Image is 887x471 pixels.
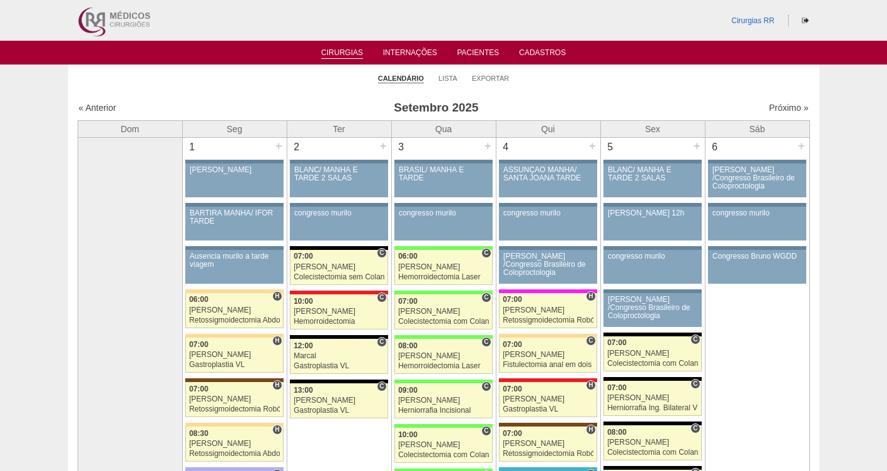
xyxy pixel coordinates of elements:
span: 09:00 [398,386,418,395]
div: congresso murilo [294,209,384,217]
div: Key: Santa Joana [185,378,283,382]
div: congresso murilo [399,209,488,217]
div: Key: Brasil [394,291,492,294]
a: congresso murilo [394,207,492,241]
div: Key: Santa Joana [499,423,597,427]
div: Key: Brasil [394,335,492,339]
div: Gastroplastia VL [294,406,384,415]
div: [PERSON_NAME] [294,263,384,271]
th: Ter [287,120,391,137]
a: H 07:00 [PERSON_NAME] Gastroplastia VL [185,338,283,373]
div: Colecistectomia com Colangiografia VL [607,448,698,457]
div: Key: Aviso [290,160,387,163]
div: + [587,138,598,154]
div: congresso murilo [712,209,802,217]
span: Hospital [272,380,282,390]
div: Gastroplastia VL [294,362,384,370]
div: Key: Aviso [290,203,387,207]
a: Próximo » [769,103,808,113]
div: ASSUNÇÃO MANHÃ/ SANTA JOANA TARDE [503,166,593,182]
span: 06:00 [189,295,208,304]
div: Key: Blanc [603,377,701,381]
th: Seg [182,120,287,137]
a: BARTIRA MANHÃ/ IFOR TARDE [185,207,283,241]
div: Key: Aviso [603,160,701,163]
div: [PERSON_NAME] [503,440,593,448]
th: Qua [391,120,496,137]
div: 6 [705,138,725,157]
a: C 07:00 [PERSON_NAME] Colecistectomia com Colangiografia VL [394,294,492,329]
div: Colecistectomia com Colangiografia VL [398,451,489,459]
a: congresso murilo [499,207,597,241]
span: Consultório [690,334,700,344]
span: 07:00 [607,338,627,347]
div: Key: Neomater [499,467,597,471]
th: Qui [496,120,600,137]
div: + [378,138,389,154]
a: C 07:00 [PERSON_NAME] Fistulectomia anal em dois tempos [499,338,597,373]
div: Colecistectomia com Colangiografia VL [607,360,698,368]
a: C 08:00 [PERSON_NAME] Colecistectomia com Colangiografia VL [603,425,701,460]
span: Consultório [377,292,386,303]
span: Consultório [586,336,595,346]
span: Consultório [481,292,491,303]
div: Key: Aviso [499,246,597,250]
div: Key: Aviso [499,160,597,163]
a: H 07:00 [PERSON_NAME] Retossigmoidectomia Robótica [499,427,597,462]
div: [PERSON_NAME] [503,395,593,403]
div: Retossigmoidectomia Abdominal VL [189,450,280,458]
span: Consultório [481,248,491,258]
span: 10:00 [398,430,418,439]
div: Key: Christóvão da Gama [185,467,283,471]
a: H 08:30 [PERSON_NAME] Retossigmoidectomia Abdominal VL [185,427,283,462]
i: Sair [802,17,809,24]
div: Retossigmoidectomia Abdominal VL [189,316,280,324]
div: [PERSON_NAME] [398,308,489,316]
div: Ausencia murilo a tarde viagem [190,252,279,269]
span: Consultório [481,381,491,391]
a: Cirurgias [321,48,363,59]
div: Key: Bartira [185,334,283,338]
div: Herniorrafia Ing. Bilateral VL [607,404,698,412]
div: 3 [392,138,411,157]
a: congresso murilo [603,250,701,284]
a: Congresso Bruno WGDD [708,250,806,284]
div: [PERSON_NAME] [294,308,384,316]
span: 07:00 [607,383,627,392]
div: Key: Aviso [708,246,806,250]
div: [PERSON_NAME] [294,396,384,405]
a: Pacientes [457,48,499,61]
div: Key: Blanc [290,380,387,383]
div: Retossigmoidectomia Robótica [503,450,593,458]
div: Congresso Bruno WGDD [712,252,802,261]
span: Hospital [272,291,282,301]
div: Key: Assunção [290,291,387,294]
div: [PERSON_NAME] [189,351,280,359]
div: [PERSON_NAME] [189,306,280,314]
th: Dom [78,120,182,137]
div: [PERSON_NAME] [398,396,489,405]
div: BLANC/ MANHÃ E TARDE 2 SALAS [294,166,384,182]
div: Key: Blanc [603,422,701,425]
div: [PERSON_NAME] /Congresso Brasileiro de Coloproctologia [712,166,802,191]
a: C 13:00 [PERSON_NAME] Gastroplastia VL [290,383,387,418]
span: 07:00 [398,297,418,306]
div: Gastroplastia VL [503,405,593,413]
div: [PERSON_NAME] [189,395,280,403]
a: [PERSON_NAME] /Congresso Brasileiro de Coloproctologia [499,250,597,284]
div: Marcal [294,352,384,360]
a: H 07:00 [PERSON_NAME] Retossigmoidectomia Robótica [499,293,597,328]
a: congresso murilo [290,207,387,241]
div: Key: Blanc [290,246,387,250]
div: Key: Bartira [185,423,283,427]
th: Sex [600,120,705,137]
div: 2 [287,138,307,157]
a: congresso murilo [708,207,806,241]
span: Consultório [690,423,700,433]
a: Internações [383,48,438,61]
div: Hemorroidectomia Laser [398,362,489,370]
div: Hemorroidectomia Laser [398,273,489,281]
span: 08:30 [189,429,208,438]
div: [PERSON_NAME] /Congresso Brasileiro de Coloproctologia [608,296,697,321]
div: [PERSON_NAME] /Congresso Brasileiro de Coloproctologia [503,252,593,277]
